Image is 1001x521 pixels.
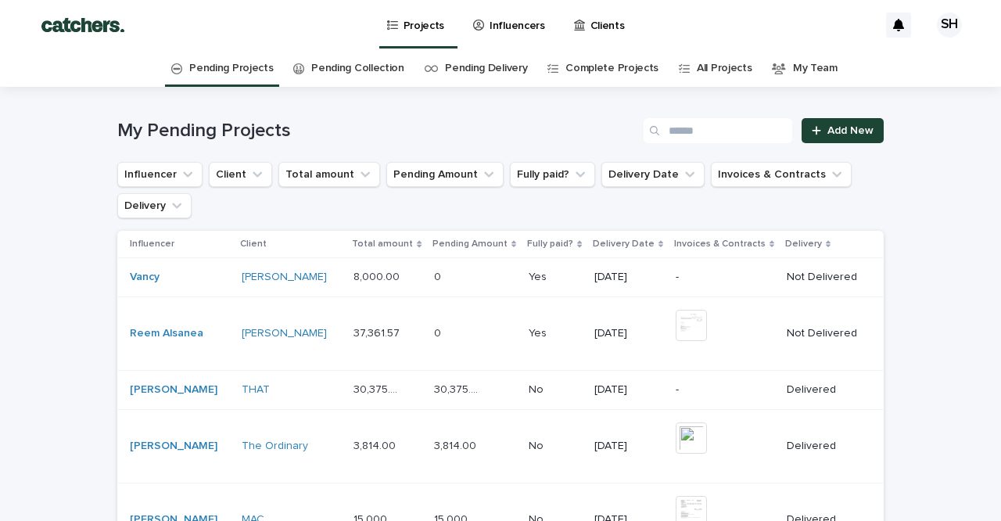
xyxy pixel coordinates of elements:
[529,324,550,340] p: Yes
[117,409,884,483] tr: [PERSON_NAME] The Ordinary 3,814.003,814.00 3,814.003,814.00 NoNo [DATE]Delivered
[242,327,327,340] a: [PERSON_NAME]
[242,383,270,397] a: THAT
[130,235,174,253] p: Influencer
[510,162,595,187] button: Fully paid?
[445,50,527,87] a: Pending Delivery
[529,437,547,453] p: No
[565,50,658,87] a: Complete Projects
[117,370,884,409] tr: [PERSON_NAME] THAT 30,375.0030,375.00 30,375.0030,375.00 NoNo [DATE]-Delivered
[785,235,822,253] p: Delivery
[311,50,404,87] a: Pending Collection
[697,50,752,87] a: All Projects
[353,324,403,340] p: 37,361.57
[711,162,852,187] button: Invoices & Contracts
[242,271,327,284] a: [PERSON_NAME]
[117,258,884,297] tr: Vancy [PERSON_NAME] 8,000.008,000.00 00 YesYes [DATE]-Not Delivered
[676,271,773,284] p: -
[644,118,792,143] input: Search
[787,383,859,397] p: Delivered
[937,13,962,38] div: SH
[793,50,838,87] a: My Team
[242,440,308,453] a: The Ordinary
[117,120,637,142] h1: My Pending Projects
[787,327,859,340] p: Not Delivered
[130,271,160,284] a: Vancy
[594,383,663,397] p: [DATE]
[130,327,203,340] a: Reem Alsanea
[527,235,573,253] p: Fully paid?
[353,437,399,453] p: 3,814.00
[434,437,479,453] p: 3,814.00
[117,162,203,187] button: Influencer
[209,162,272,187] button: Client
[31,9,135,41] img: BTdGiKtkTjWbRbtFPD8W
[787,271,859,284] p: Not Delivered
[189,50,273,87] a: Pending Projects
[434,324,444,340] p: 0
[594,271,663,284] p: [DATE]
[432,235,508,253] p: Pending Amount
[386,162,504,187] button: Pending Amount
[594,440,663,453] p: [DATE]
[529,268,550,284] p: Yes
[278,162,380,187] button: Total amount
[593,235,655,253] p: Delivery Date
[352,235,413,253] p: Total amount
[787,440,859,453] p: Delivered
[130,383,217,397] a: [PERSON_NAME]
[353,268,403,284] p: 8,000.00
[827,125,874,136] span: Add New
[117,193,192,218] button: Delivery
[802,118,884,143] a: Add New
[434,268,444,284] p: 0
[130,440,217,453] a: [PERSON_NAME]
[240,235,267,253] p: Client
[434,380,486,397] p: 30,375.00
[353,380,406,397] p: 30,375.00
[594,327,663,340] p: [DATE]
[674,235,766,253] p: Invoices & Contracts
[676,383,773,397] p: -
[117,297,884,371] tr: Reem Alsanea [PERSON_NAME] 37,361.5737,361.57 00 YesYes [DATE]Not Delivered
[529,380,547,397] p: No
[601,162,705,187] button: Delivery Date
